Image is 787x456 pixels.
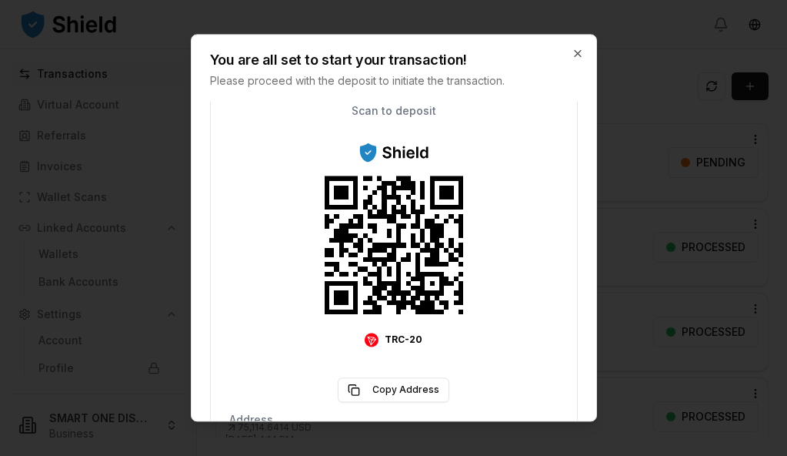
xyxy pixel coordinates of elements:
p: Please proceed with the deposit to initiate the transaction. [210,73,578,89]
button: Copy Address [338,378,449,403]
img: ShieldPay Logo [358,141,430,163]
img: Tron Logo [365,334,378,347]
p: Scan to deposit [352,106,436,116]
span: TRC-20 [385,334,422,347]
h2: You are all set to start your transaction! [210,53,578,67]
p: Address [229,415,273,426]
